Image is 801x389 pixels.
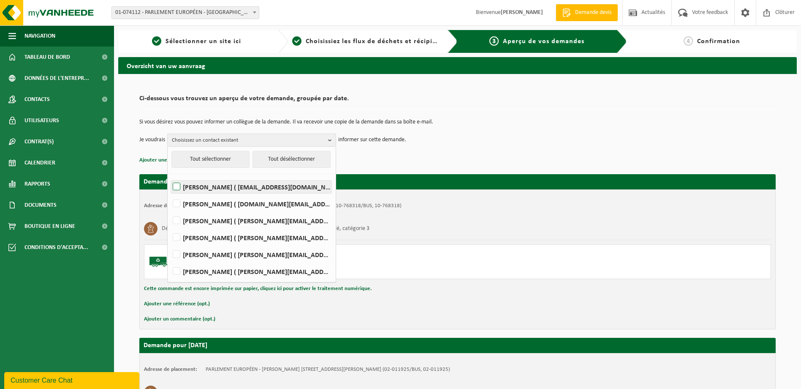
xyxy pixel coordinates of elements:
[338,134,406,146] p: informer sur cette demande.
[206,366,450,373] td: PARLEMENT EUROPÉEN - [PERSON_NAME] [STREET_ADDRESS][PERSON_NAME] (02-011925/BUS, 02-011925)
[149,249,174,274] img: BL-SO-LV.png
[112,7,259,19] span: 01-074112 - PARLEMENT EUROPÉEN - LUXEMBOURG
[144,314,215,325] button: Ajouter un commentaire (opt.)
[171,197,331,210] label: [PERSON_NAME] ( [DOMAIN_NAME][EMAIL_ADDRESS][DOMAIN_NAME] )
[144,367,197,372] strong: Adresse de placement:
[152,36,161,46] span: 1
[24,68,89,89] span: Données de l'entrepr...
[171,151,250,168] button: Tout sélectionner
[684,36,693,46] span: 4
[24,194,57,216] span: Documents
[503,38,584,45] span: Aperçu de vos demandes
[24,89,50,110] span: Contacts
[171,265,331,278] label: [PERSON_NAME] ( [PERSON_NAME][EMAIL_ADDRESS][DOMAIN_NAME] )
[24,216,75,237] span: Boutique en ligne
[171,214,331,227] label: [PERSON_NAME] ( [PERSON_NAME][EMAIL_ADDRESS][DOMAIN_NAME] )
[24,110,59,131] span: Utilisateurs
[172,134,325,147] span: Choisissez un contact existant
[139,119,776,125] p: Si vous désirez vous pouvez informer un collègue de la demande. Il va recevoir une copie de la de...
[144,299,210,310] button: Ajouter une référence (opt.)
[489,36,499,46] span: 3
[292,36,441,47] a: 2Choisissiez les flux de déchets et récipients
[144,342,207,349] strong: Demande pour [DATE]
[144,178,207,185] strong: Demande pour [DATE]
[24,47,70,68] span: Tableau de bord
[292,36,301,46] span: 2
[306,38,446,45] span: Choisissiez les flux de déchets et récipients
[556,4,618,21] a: Demande devis
[144,283,372,294] button: Cette commande est encore imprimée sur papier, cliquez ici pour activer le traitement numérique.
[573,8,614,17] span: Demande devis
[171,231,331,244] label: [PERSON_NAME] ( [PERSON_NAME][EMAIL_ADDRESS][DOMAIN_NAME] )
[111,6,259,19] span: 01-074112 - PARLEMENT EUROPÉEN - LUXEMBOURG
[166,38,241,45] span: Sélectionner un site ici
[24,237,88,258] span: Conditions d'accepta...
[253,151,331,168] button: Tout désélectionner
[697,38,740,45] span: Confirmation
[24,173,50,194] span: Rapports
[24,131,54,152] span: Contrat(s)
[24,25,55,47] span: Navigation
[24,152,55,173] span: Calendrier
[171,248,331,261] label: [PERSON_NAME] ( [PERSON_NAME][EMAIL_ADDRESS][DOMAIN_NAME] )
[139,155,205,166] button: Ajouter une référence (opt.)
[182,267,491,274] div: Nombre: 1
[139,134,165,146] p: Je voudrais
[162,222,369,236] h3: Déchet alimentaire, contenant des produits d'origine animale, non emballé, catégorie 3
[118,57,797,74] h2: Overzicht van uw aanvraag
[171,181,331,193] label: [PERSON_NAME] ( [EMAIL_ADDRESS][DOMAIN_NAME] )
[4,370,141,389] iframe: chat widget
[501,9,543,16] strong: [PERSON_NAME]
[144,203,197,208] strong: Adresse de placement:
[122,36,271,47] a: 1Sélectionner un site ici
[167,134,336,146] button: Choisissez un contact existant
[139,95,776,107] h2: Ci-dessous vous trouvez un aperçu de votre demande, groupée par date.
